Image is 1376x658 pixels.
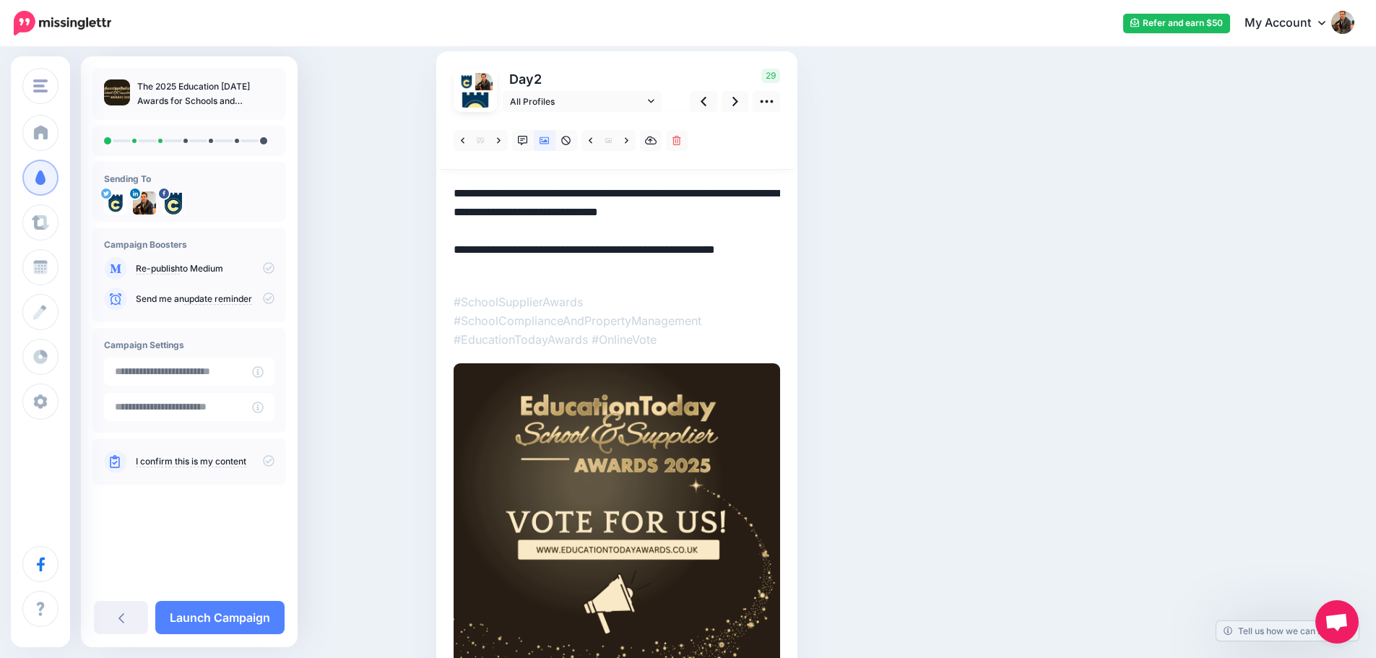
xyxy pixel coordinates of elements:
p: #SchoolSupplierAwards #SchoolComplianceAndPropertyManagement #EducationTodayAwards #OnlineVote [454,293,780,349]
span: All Profiles [510,94,644,109]
div: v 4.0.25 [40,23,71,35]
div: Domain Overview [55,85,129,95]
p: to Medium [136,262,274,275]
a: All Profiles [503,91,662,112]
img: QWsZO6Fz-80907.jpg [458,73,475,90]
p: The 2025 Education [DATE] Awards for Schools and Suppliers: Can You Help? [137,79,274,108]
img: 1560777319394-80908.png [133,191,156,215]
img: 243908753_239319678210683_4494170486070540910_n-bsa139979.jpg [162,191,185,215]
a: My Account [1230,6,1354,41]
h4: Sending To [104,173,274,184]
div: Domain: [DOMAIN_NAME] [38,38,159,49]
img: tab_keywords_by_traffic_grey.svg [144,84,155,95]
div: Open chat [1315,600,1359,644]
img: menu.png [33,79,48,92]
p: Send me an [136,293,274,306]
img: website_grey.svg [23,38,35,49]
a: update reminder [184,293,252,305]
a: I confirm this is my content [136,456,246,467]
img: 0487a45c7e8411eca93db7ad65a8027a_thumb.jpg [104,79,130,105]
span: 29 [761,69,780,83]
img: 243908753_239319678210683_4494170486070540910_n-bsa139979.jpg [458,90,493,125]
span: 2 [534,72,542,87]
h4: Campaign Settings [104,339,274,350]
img: QWsZO6Fz-80907.jpg [104,191,127,215]
div: Keywords by Traffic [160,85,243,95]
a: Re-publish [136,263,180,274]
img: tab_domain_overview_orange.svg [39,84,51,95]
h4: Campaign Boosters [104,239,274,250]
a: Refer and earn $50 [1123,14,1230,33]
a: Tell us how we can improve [1216,621,1359,641]
p: Day [503,69,664,90]
img: 1560777319394-80908.png [475,73,493,90]
img: Missinglettr [14,11,111,35]
img: logo_orange.svg [23,23,35,35]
